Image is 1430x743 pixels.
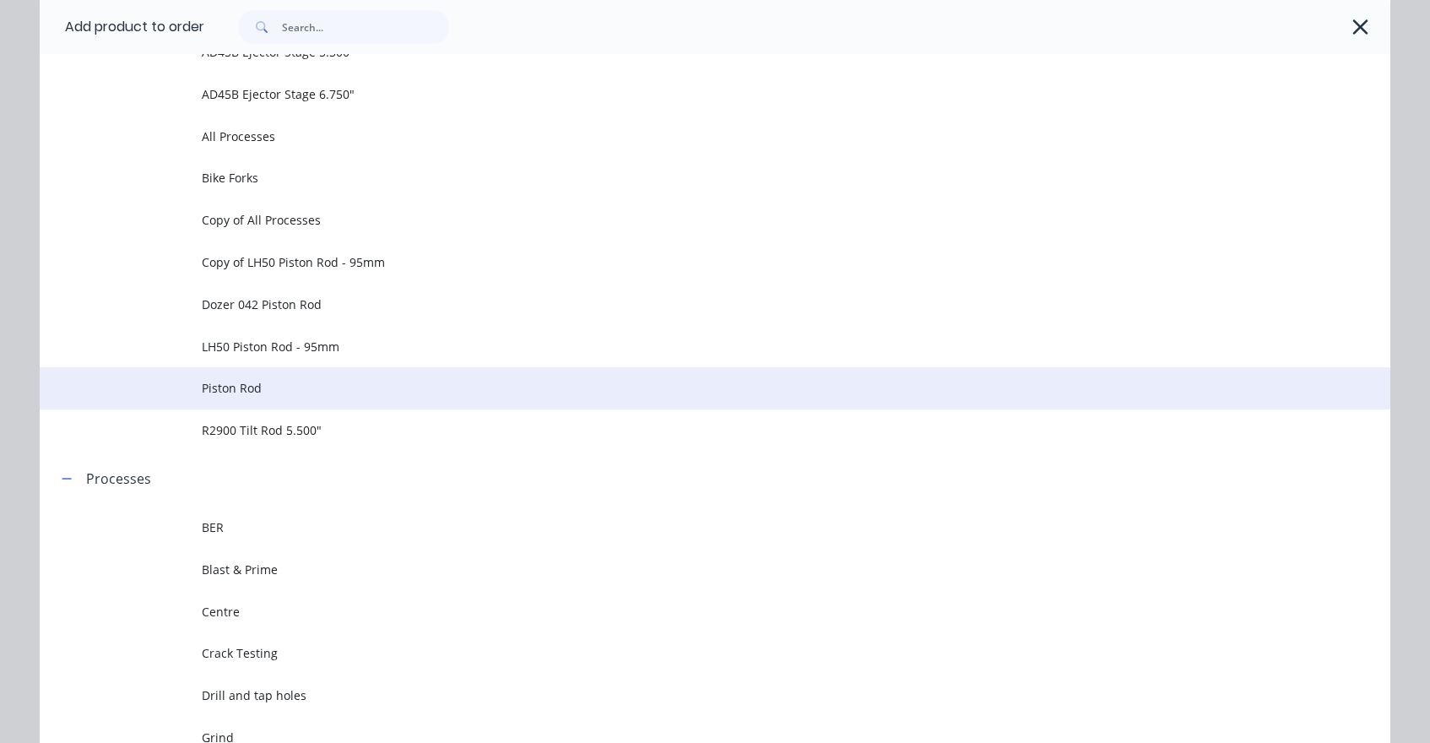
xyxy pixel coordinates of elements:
[202,518,1152,536] span: BER
[202,561,1152,578] span: Blast & Prime
[202,211,1152,229] span: Copy of All Processes
[202,338,1152,355] span: LH50 Piston Rod - 95mm
[202,421,1152,439] span: R2900 Tilt Rod 5.500"
[202,644,1152,662] span: Crack Testing
[202,686,1152,704] span: Drill and tap holes
[202,85,1152,103] span: AD45B Ejector Stage 6.750"
[202,127,1152,145] span: All Processes
[86,469,151,489] div: Processes
[202,379,1152,397] span: Piston Rod
[282,10,449,44] input: Search...
[202,603,1152,621] span: Centre
[202,169,1152,187] span: Bike Forks
[202,253,1152,271] span: Copy of LH50 Piston Rod - 95mm
[202,296,1152,313] span: Dozer 042 Piston Rod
